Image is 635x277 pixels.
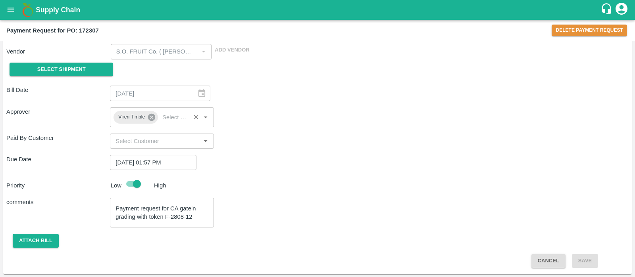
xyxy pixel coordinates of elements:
[6,47,108,56] p: Vendor
[6,198,110,206] p: comments
[112,136,198,146] input: Select Customer
[6,27,99,34] b: Payment Request for PO: 172307
[20,2,36,18] img: logo
[113,46,196,57] input: Select Vendor
[531,254,566,268] button: Cancel
[36,6,80,14] b: Supply Chain
[600,3,614,17] div: customer-support
[6,181,108,190] p: Priority
[37,65,86,74] span: Select Shipment
[200,112,211,122] button: Open
[552,25,627,36] button: Delete Payment Request
[6,134,110,142] p: Paid By Customer
[614,2,629,18] div: account of current user
[115,204,208,221] textarea: Payment request for CA gatein grading with token F-2808-12
[154,181,166,190] p: High
[110,86,191,101] input: Bill Date
[200,136,211,146] button: Open
[2,1,20,19] button: open drawer
[191,112,202,122] button: Clear
[110,155,191,170] input: Choose date, selected date is Sep 2, 2025
[10,63,113,76] button: Select Shipment
[111,181,121,190] p: Low
[36,4,600,15] a: Supply Chain
[159,112,188,122] input: Select approver
[114,111,158,124] div: Viren Timble
[6,107,110,116] p: Approver
[6,155,110,164] p: Due Date
[13,234,59,248] button: Attach bill
[6,86,110,94] p: Bill Date
[114,113,150,121] span: Viren Timble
